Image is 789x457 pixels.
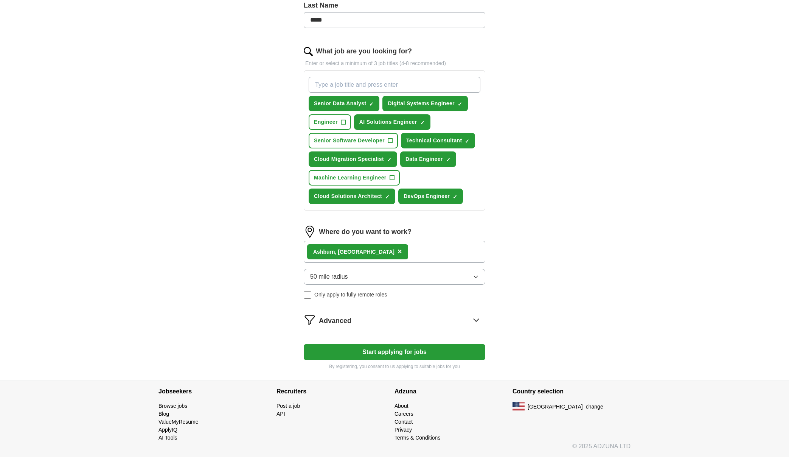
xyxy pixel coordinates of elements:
span: Engineer [314,118,338,126]
input: Only apply to fully remote roles [304,291,311,299]
a: ValueMyResume [158,419,199,425]
label: What job are you looking for? [316,46,412,56]
a: Careers [394,411,413,417]
img: location.png [304,226,316,238]
span: ✓ [453,194,457,200]
button: AI Solutions Engineer✓ [354,114,430,130]
button: Senior Software Developer [309,133,398,148]
div: , [GEOGRAPHIC_DATA] [313,248,394,256]
button: DevOps Engineer✓ [398,189,463,204]
span: ✓ [465,138,469,144]
button: Cloud Migration Specialist✓ [309,151,397,167]
span: Advanced [319,316,351,326]
div: © 2025 ADZUNA LTD [152,442,637,457]
button: Data Engineer✓ [400,151,456,167]
span: ✓ [387,157,391,163]
a: API [276,411,285,417]
span: Cloud Migration Specialist [314,155,384,163]
button: 50 mile radius [304,269,485,285]
input: Type a job title and press enter [309,77,480,93]
span: ✓ [369,101,374,107]
button: change [586,403,603,411]
p: Enter or select a minimum of 3 job titles (4-8 recommended) [304,59,485,67]
button: Machine Learning Engineer [309,170,400,186]
span: DevOps Engineer [404,192,450,200]
a: Privacy [394,427,412,433]
button: Start applying for jobs [304,344,485,360]
a: AI Tools [158,435,177,441]
span: × [398,247,402,256]
span: ✓ [458,101,462,107]
span: Cloud Solutions Architect [314,192,382,200]
span: Only apply to fully remote roles [314,291,387,299]
span: AI Solutions Engineer [359,118,417,126]
span: [GEOGRAPHIC_DATA] [528,403,583,411]
span: ✓ [385,194,390,200]
span: Senior Software Developer [314,137,385,145]
a: Post a job [276,403,300,409]
a: Terms & Conditions [394,435,440,441]
button: Engineer [309,114,351,130]
span: 50 mile radius [310,272,348,281]
img: search.png [304,47,313,56]
a: About [394,403,408,409]
a: ApplyIQ [158,427,177,433]
img: US flag [513,402,525,411]
a: Blog [158,411,169,417]
img: filter [304,314,316,326]
strong: Ashburn [313,249,335,255]
button: Cloud Solutions Architect✓ [309,189,395,204]
a: Browse jobs [158,403,187,409]
button: Digital Systems Engineer✓ [382,96,467,111]
button: Senior Data Analyst✓ [309,96,379,111]
span: Technical Consultant [406,137,462,145]
label: Where do you want to work? [319,227,412,237]
p: By registering, you consent to us applying to suitable jobs for you [304,363,485,370]
span: Data Engineer [405,155,443,163]
span: Machine Learning Engineer [314,174,387,182]
span: ✓ [420,120,425,126]
h4: Country selection [513,381,631,402]
button: × [398,246,402,257]
span: ✓ [446,157,450,163]
span: Senior Data Analyst [314,100,366,108]
button: Technical Consultant✓ [401,133,475,148]
label: Last Name [304,0,485,11]
span: Digital Systems Engineer [388,100,454,108]
a: Contact [394,419,413,425]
